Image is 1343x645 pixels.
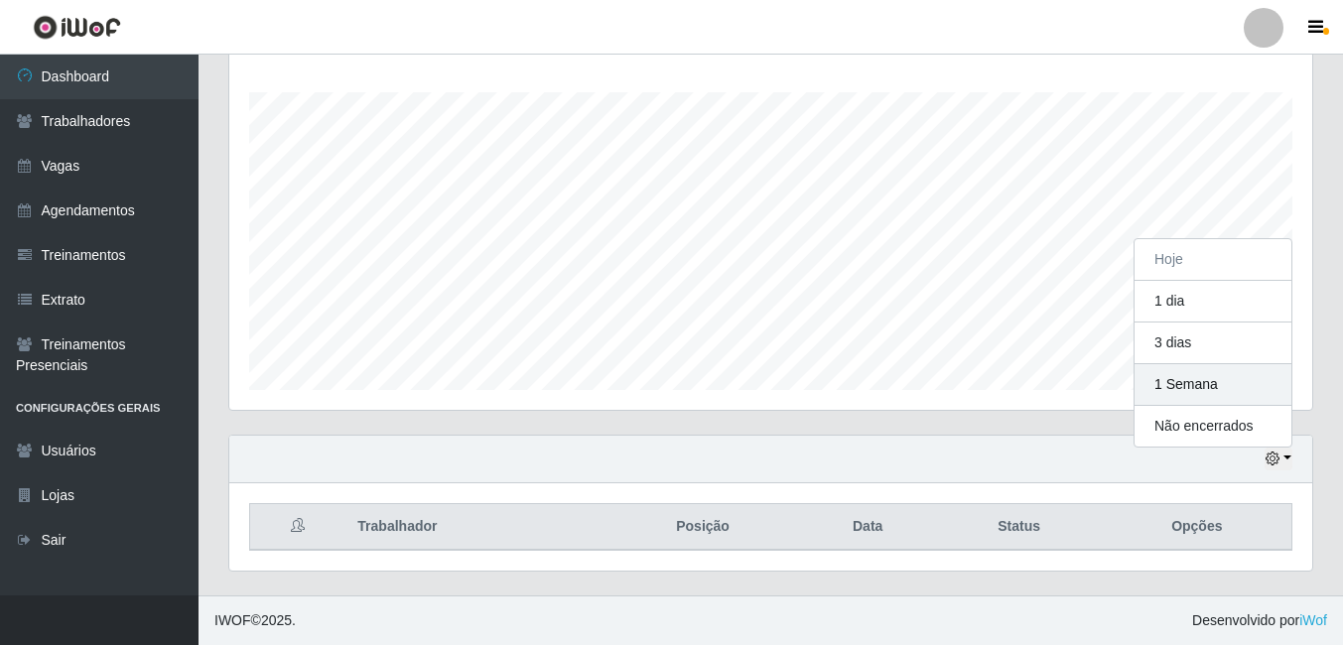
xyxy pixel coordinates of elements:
button: 1 dia [1135,281,1291,322]
span: IWOF [214,612,251,628]
img: CoreUI Logo [33,15,121,40]
button: 1 Semana [1135,364,1291,406]
th: Data [800,504,936,551]
th: Status [936,504,1103,551]
th: Trabalhador [345,504,605,551]
a: iWof [1299,612,1327,628]
button: Hoje [1135,239,1291,281]
th: Opções [1103,504,1292,551]
span: © 2025 . [214,610,296,631]
span: Desenvolvido por [1192,610,1327,631]
button: 3 dias [1135,322,1291,364]
button: Não encerrados [1135,406,1291,447]
th: Posição [605,504,799,551]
